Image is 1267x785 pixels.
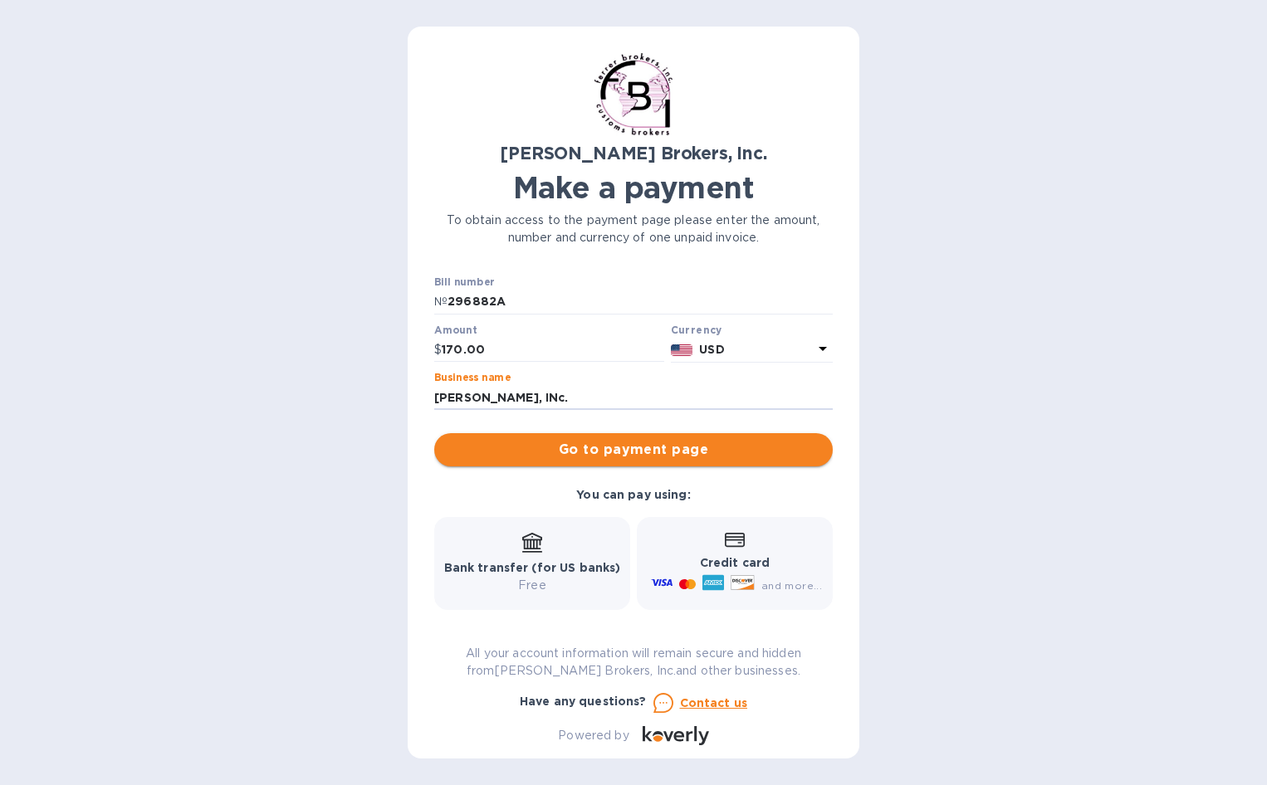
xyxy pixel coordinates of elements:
[434,293,448,310] p: №
[434,170,833,205] h1: Make a payment
[520,695,647,708] b: Have any questions?
[434,278,494,288] label: Bill number
[699,343,724,356] b: USD
[434,341,442,358] p: $
[576,488,690,501] b: You can pay using:
[671,324,722,336] b: Currency
[448,290,833,314] input: Enter bill number
[700,556,770,569] b: Credit card
[434,325,477,335] label: Amount
[434,385,833,410] input: Enter business name
[434,433,833,466] button: Go to payment page
[434,212,833,246] p: To obtain access to the payment page please enter the amount, number and currency of one unpaid i...
[671,344,693,356] img: USD
[444,561,621,574] b: Bank transfer (for US banks)
[500,143,766,163] b: [PERSON_NAME] Brokers, Inc.
[680,696,748,709] u: Contact us
[761,579,822,592] span: and more...
[434,645,833,680] p: All your account information will remain secure and hidden from [PERSON_NAME] Brokers, Inc. and o...
[448,440,819,460] span: Go to payment page
[558,727,629,744] p: Powered by
[434,373,511,383] label: Business name
[442,338,664,363] input: 0.00
[444,577,621,594] p: Free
